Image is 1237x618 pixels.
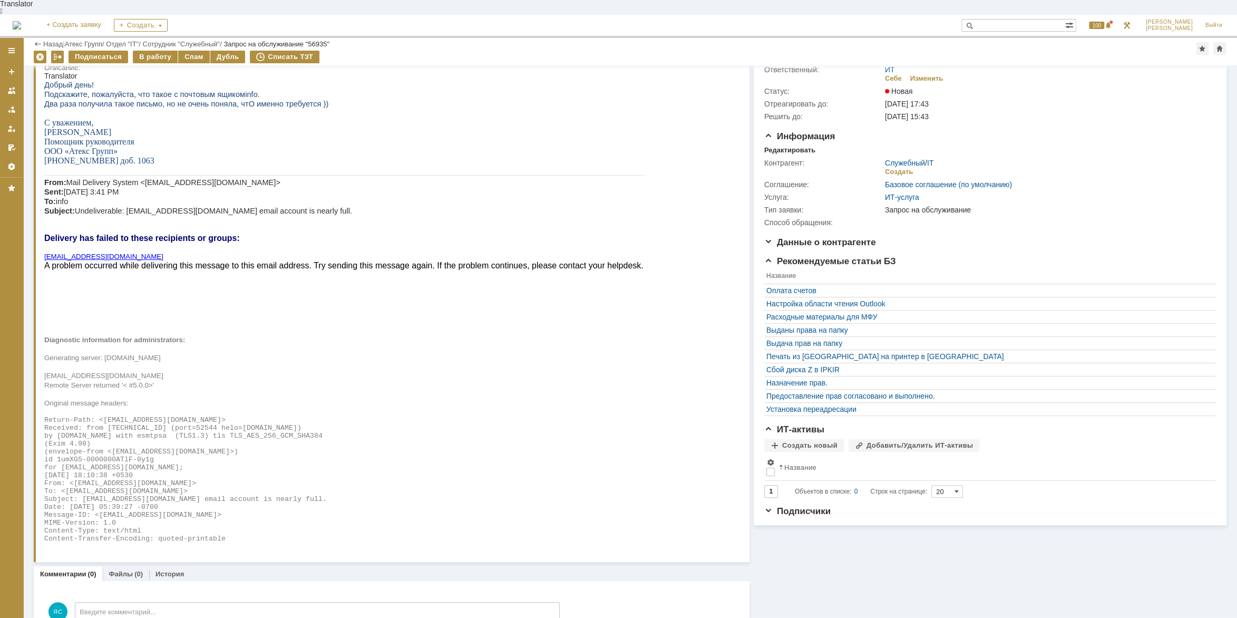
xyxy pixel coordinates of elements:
a: История [155,570,184,578]
a: ИТ [885,65,895,74]
a: Служебный [885,159,925,167]
div: Описание: [44,63,734,72]
a: Перейти на домашнюю страницу [13,21,21,30]
span: ИТ-активы [764,424,824,434]
span: . [213,18,216,27]
div: Соглашение: [764,180,883,189]
a: Настройки [3,158,20,175]
div: Услуга: [764,193,883,201]
div: Изменить [910,74,943,83]
div: 0 [854,485,858,498]
span: Настройки [766,458,775,467]
a: Установка переадресации [766,405,1209,413]
div: Тип заявки: [764,206,883,214]
th: Название [777,456,1211,481]
span: Рекомендуемые статьи БЗ [764,256,896,266]
a: Мои заявки [3,120,20,137]
div: Решить до: [764,112,883,121]
div: / [106,40,142,48]
a: IT [927,159,933,167]
a: Назад [43,40,63,48]
a: Файлы [109,570,133,578]
a: Выданы права на папку [766,326,1209,334]
span: [PERSON_NAME] [1146,19,1193,25]
a: Печать из [GEOGRAPHIC_DATA] на принтер в [GEOGRAPHIC_DATA] [766,352,1209,361]
th: Название [764,270,1211,284]
div: Создать [114,19,168,32]
div: Запрос на обслуживание "56935" [223,40,329,48]
a: Базовое соглашение (по умолчанию) [885,180,1012,189]
div: / [142,40,223,48]
div: Запрос на обслуживание [885,206,1210,214]
div: Статус: [764,87,883,95]
span: Информация [764,131,835,141]
a: Расходные материалы для МФУ [766,313,1209,321]
span: [DATE] 15:43 [885,112,929,121]
a: Назначение прав. [766,379,1209,387]
a: Заявки на командах [3,82,20,99]
a: Выдача прав на папку [766,339,1209,347]
a: Перейти в интерфейс администратора [1121,19,1133,32]
div: Редактировать [764,146,815,154]
span: Объектов в списке: [795,488,851,495]
a: Сбой диска Z в IPKIR [766,365,1209,374]
div: Работа с массовостью [51,51,64,63]
div: / [885,159,933,167]
a: Мои согласования [3,139,20,156]
a: ИТ-услуга [885,193,919,201]
a: Выйти [1199,15,1229,36]
span: 100 [1089,22,1104,29]
div: | [63,40,64,47]
span: [DATE] 17:43 [885,100,929,108]
div: Отреагировать до: [764,100,883,108]
a: + Создать заявку [40,15,108,36]
div: Создать [885,168,913,176]
div: (0) [88,570,96,578]
span: [PERSON_NAME] [1146,25,1193,32]
div: / [65,40,106,48]
a: Настройка области чтения Outlook [766,300,1209,308]
span: Данные о контрагенте [764,237,876,247]
span: Новая [885,87,913,95]
div: Добавить в избранное [1196,42,1209,55]
span: Расширенный поиск [1065,20,1076,30]
img: logo [13,21,21,30]
a: [PERSON_NAME][PERSON_NAME] [1139,15,1199,36]
div: Контрагент: [764,159,883,167]
a: Заявки в моей ответственности [3,101,20,118]
i: Строк на странице: [795,485,927,498]
a: Создать заявку [3,63,20,80]
a: Комментарии [40,570,86,578]
a: Предоставление прав согласовано и выполнено. [766,392,1209,400]
div: Себе [885,74,902,83]
span: Подписчики [764,506,831,516]
img: По почте.png [885,218,938,227]
a: Атекс Групп [65,40,102,48]
div: Название [784,463,816,471]
span: info [201,18,213,27]
a: Отдел "IT" [106,40,139,48]
div: Открыть панель уведомлений [1083,15,1114,36]
div: Способ обращения: [764,218,883,227]
a: Сотрудник "Служебный" [142,40,220,48]
div: (0) [134,570,143,578]
div: Удалить [34,51,46,63]
div: Сделать домашней страницей [1213,42,1226,55]
a: Оплата счетов [766,286,1209,295]
div: Ответственный: [764,65,883,74]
